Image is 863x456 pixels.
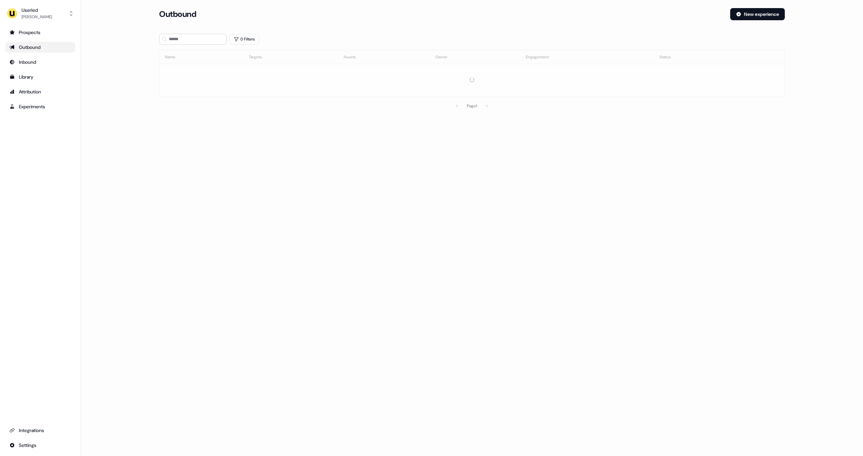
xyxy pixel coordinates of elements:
button: 0 Filters [229,34,259,45]
div: Prospects [9,29,71,36]
h3: Outbound [159,9,196,19]
div: Settings [9,442,71,449]
a: Go to experiments [5,101,75,112]
a: Go to outbound experience [5,42,75,53]
div: Attribution [9,88,71,95]
a: Go to Inbound [5,57,75,67]
div: Userled [22,7,52,13]
div: Library [9,74,71,80]
div: [PERSON_NAME] [22,13,52,20]
a: Go to prospects [5,27,75,38]
div: Integrations [9,427,71,434]
button: Userled[PERSON_NAME] [5,5,75,22]
div: Experiments [9,103,71,110]
div: Inbound [9,59,71,65]
a: Go to templates [5,72,75,82]
div: Outbound [9,44,71,51]
a: Go to integrations [5,440,75,451]
a: Go to integrations [5,425,75,436]
button: New experience [730,8,785,20]
a: Go to attribution [5,86,75,97]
